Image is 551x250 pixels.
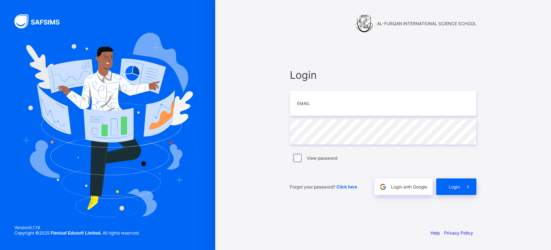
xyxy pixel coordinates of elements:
[336,184,357,190] a: Click here
[430,230,440,236] a: Help
[449,184,460,190] span: Login
[14,225,140,230] span: Version 0.1.19
[290,184,357,190] span: Forgot your password?
[379,183,387,191] img: google.396cfc9801f0270233282035f929180a.svg
[14,14,68,28] img: SAFSIMS Logo
[51,231,102,236] strong: Flexisaf Edusoft Limited.
[444,230,473,236] a: Privacy Policy
[14,230,140,236] span: Copyright © 2025 All rights reserved.
[290,69,476,81] span: Login
[377,21,476,26] span: AL-FURQAN INTERNATIONAL SCIENCE SCHOOL
[22,33,193,217] img: Hero Image
[391,184,427,190] span: Login with Google
[307,155,337,161] label: View password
